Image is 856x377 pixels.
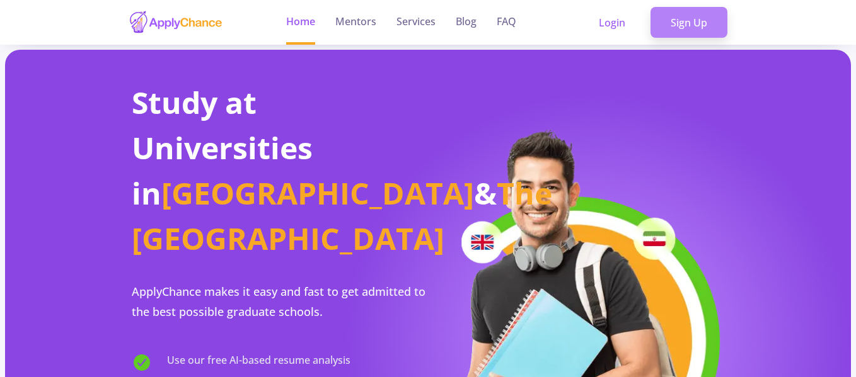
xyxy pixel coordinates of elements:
[132,284,425,319] span: ApplyChance makes it easy and fast to get admitted to the best possible graduate schools.
[474,172,497,213] span: &
[161,172,474,213] span: [GEOGRAPHIC_DATA]
[651,7,727,38] a: Sign Up
[129,10,223,35] img: applychance logo
[579,7,645,38] a: Login
[132,82,313,213] span: Study at Universities in
[167,352,350,373] span: Use our free AI-based resume analysis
